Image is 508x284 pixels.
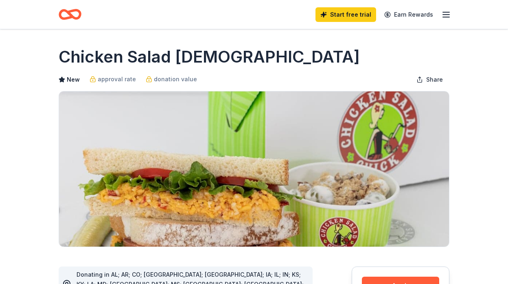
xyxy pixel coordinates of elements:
a: donation value [146,74,197,84]
span: donation value [154,74,197,84]
img: Image for Chicken Salad Chick [59,91,449,247]
a: approval rate [90,74,136,84]
span: approval rate [98,74,136,84]
a: Earn Rewards [379,7,438,22]
h1: Chicken Salad [DEMOGRAPHIC_DATA] [59,46,360,68]
a: Start free trial [315,7,376,22]
span: New [67,75,80,85]
a: Home [59,5,81,24]
span: Share [426,75,443,85]
button: Share [410,72,449,88]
